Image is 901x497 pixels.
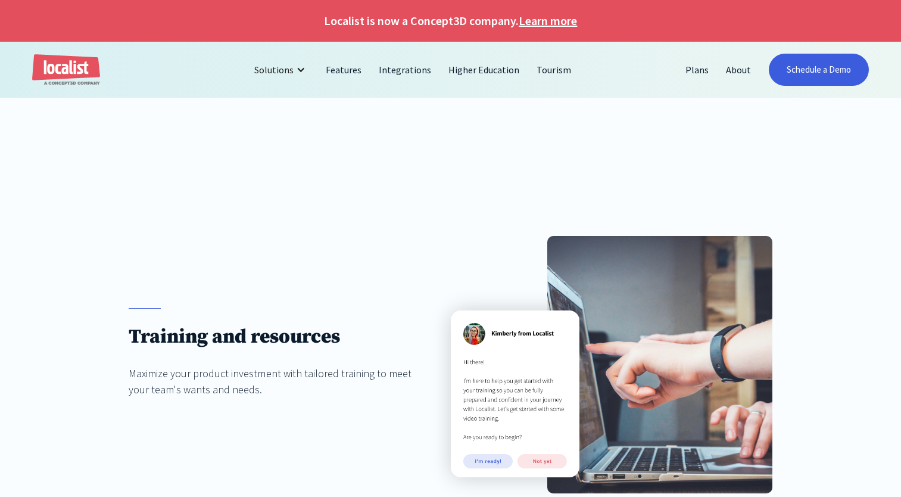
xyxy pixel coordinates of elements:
div: Maximize your product investment with tailored training to meet your team's wants and needs. [129,365,418,397]
a: Plans [677,55,718,84]
a: Integrations [370,55,440,84]
a: About [718,55,760,84]
a: Tourism [528,55,579,84]
a: Higher Education [440,55,528,84]
a: Schedule a Demo [769,54,869,86]
a: home [32,54,100,86]
div: Solutions [254,63,294,77]
a: Learn more [519,12,577,30]
h1: Training and resources [129,325,418,349]
a: Features [317,55,370,84]
div: Solutions [245,55,317,84]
